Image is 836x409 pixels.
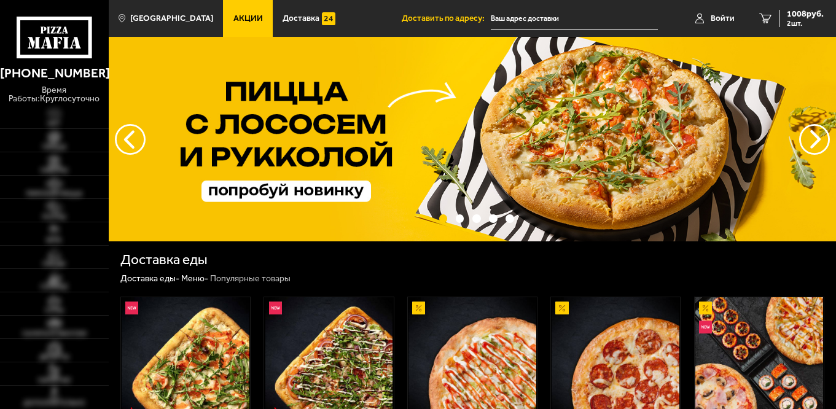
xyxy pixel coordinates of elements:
[491,7,658,30] input: Ваш адрес доставки
[489,214,498,223] button: точки переключения
[555,302,568,314] img: Акционный
[322,12,335,25] img: 15daf4d41897b9f0e9f617042186c801.svg
[787,20,824,27] span: 2 шт.
[402,14,491,23] span: Доставить по адресу:
[130,14,213,23] span: [GEOGRAPHIC_DATA]
[120,253,208,267] h1: Доставка еды
[506,214,514,223] button: точки переключения
[120,273,179,284] a: Доставка еды-
[125,302,138,314] img: Новинка
[181,273,208,284] a: Меню-
[412,302,425,314] img: Акционный
[283,14,319,23] span: Доставка
[233,14,263,23] span: Акции
[799,124,830,155] button: предыдущий
[699,321,712,333] img: Новинка
[472,214,481,223] button: точки переключения
[787,10,824,18] span: 1008 руб.
[711,14,735,23] span: Войти
[269,302,282,314] img: Новинка
[439,214,448,223] button: точки переключения
[210,273,291,284] div: Популярные товары
[456,214,464,223] button: точки переключения
[699,302,712,314] img: Акционный
[115,124,146,155] button: следующий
